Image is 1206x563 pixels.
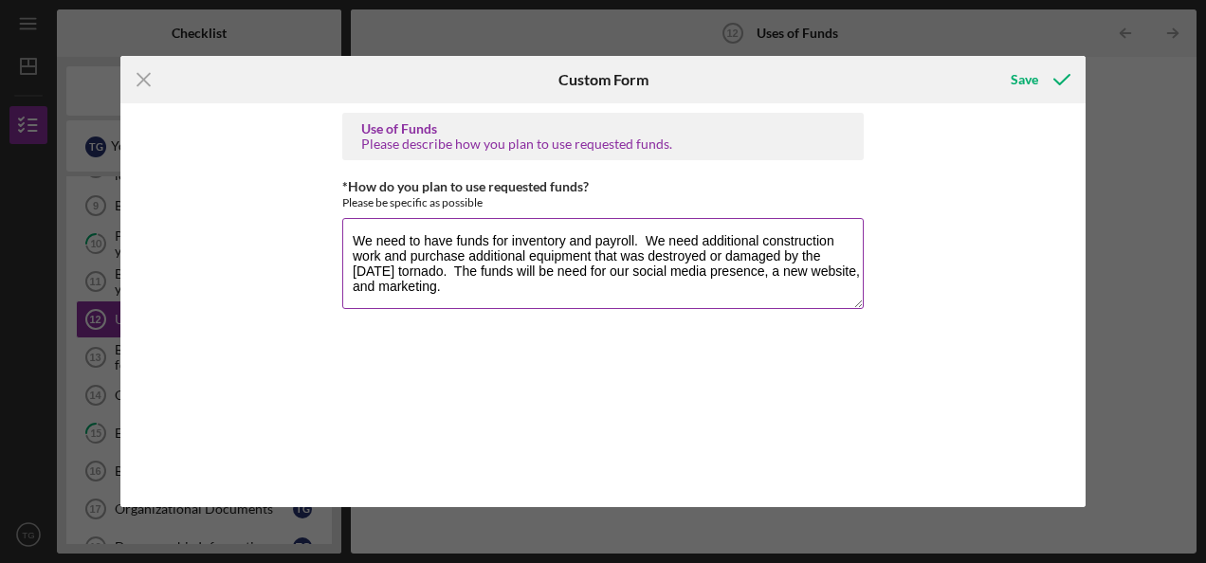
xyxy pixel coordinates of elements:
[361,121,845,136] div: Use of Funds
[992,61,1086,99] button: Save
[342,218,864,309] textarea: We need to have funds for inventory and payroll. We need additional construction work and purchas...
[1011,61,1038,99] div: Save
[342,178,589,194] label: *How do you plan to use requested funds?
[342,195,864,209] div: Please be specific as possible
[558,71,649,88] h6: Custom Form
[361,136,845,152] div: Please describe how you plan to use requested funds.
